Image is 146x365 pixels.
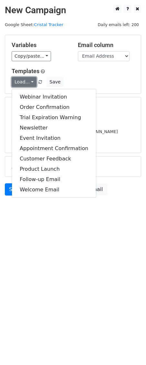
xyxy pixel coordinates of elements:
a: Daily emails left: 200 [95,22,141,27]
a: Newsletter [12,123,96,133]
a: Load... [12,77,36,87]
small: Google Sheet: [5,22,63,27]
a: Send [5,183,26,196]
a: Customer Feedback [12,154,96,164]
a: Trial Expiration Warning [12,112,96,123]
a: Event Invitation [12,133,96,143]
h2: New Campaign [5,5,141,16]
h5: Email column [78,42,134,49]
span: Daily emails left: 200 [95,21,141,28]
a: Welcome Email [12,185,96,195]
small: [PERSON_NAME][EMAIL_ADDRESS][DOMAIN_NAME] [12,129,118,134]
h5: Variables [12,42,68,49]
a: Templates [12,68,39,74]
a: Appointment Confirmation [12,143,96,154]
a: Copy/paste... [12,51,51,61]
iframe: Chat Widget [114,334,146,365]
a: Order Confirmation [12,102,96,112]
a: Cristal Tracker [34,22,63,27]
a: Product Launch [12,164,96,174]
a: Webinar Invitation [12,92,96,102]
a: Follow-up Email [12,174,96,185]
button: Save [47,77,63,87]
